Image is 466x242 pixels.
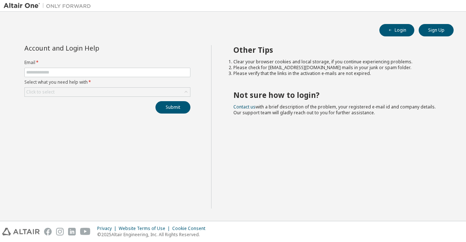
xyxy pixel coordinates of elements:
li: Clear your browser cookies and local storage, if you continue experiencing problems. [233,59,441,65]
span: with a brief description of the problem, your registered e-mail id and company details. Our suppo... [233,104,436,116]
button: Sign Up [419,24,454,36]
label: Select what you need help with [24,79,190,85]
img: Altair One [4,2,95,9]
div: Privacy [97,226,119,231]
div: Click to select [26,89,55,95]
a: Contact us [233,104,256,110]
img: altair_logo.svg [2,228,40,235]
button: Login [379,24,414,36]
h2: Not sure how to login? [233,90,441,100]
img: instagram.svg [56,228,64,235]
img: youtube.svg [80,228,91,235]
div: Website Terms of Use [119,226,172,231]
h2: Other Tips [233,45,441,55]
img: facebook.svg [44,228,52,235]
li: Please check for [EMAIL_ADDRESS][DOMAIN_NAME] mails in your junk or spam folder. [233,65,441,71]
img: linkedin.svg [68,228,76,235]
div: Click to select [25,88,190,96]
label: Email [24,60,190,66]
button: Submit [155,101,190,114]
div: Account and Login Help [24,45,157,51]
p: © 2025 Altair Engineering, Inc. All Rights Reserved. [97,231,210,238]
div: Cookie Consent [172,226,210,231]
li: Please verify that the links in the activation e-mails are not expired. [233,71,441,76]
